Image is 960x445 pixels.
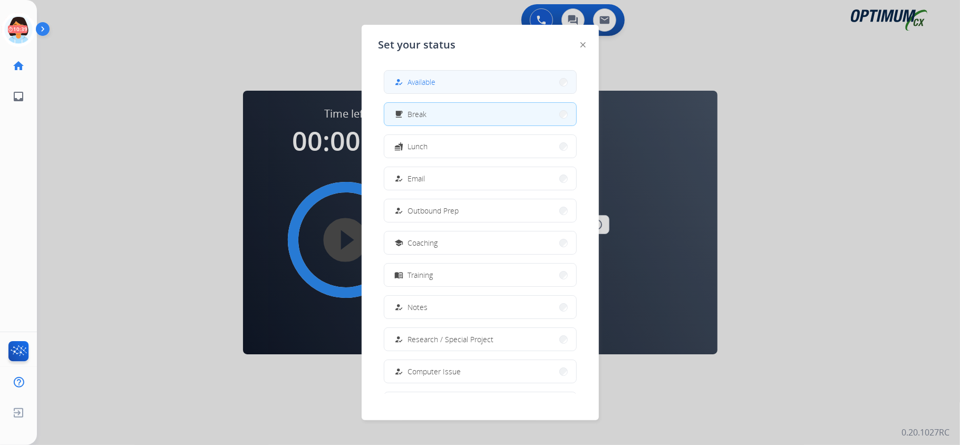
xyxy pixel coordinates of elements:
[394,303,403,312] mat-icon: how_to_reg
[408,302,428,313] span: Notes
[384,296,576,318] button: Notes
[394,174,403,183] mat-icon: how_to_reg
[384,392,576,415] button: Internet Issue
[408,334,494,345] span: Research / Special Project
[408,237,438,248] span: Coaching
[394,270,403,279] mat-icon: menu_book
[384,199,576,222] button: Outbound Prep
[408,76,436,88] span: Available
[408,205,459,216] span: Outbound Prep
[394,238,403,247] mat-icon: school
[394,78,403,86] mat-icon: how_to_reg
[408,269,433,280] span: Training
[394,142,403,151] mat-icon: fastfood
[408,173,425,184] span: Email
[384,360,576,383] button: Computer Issue
[580,42,586,47] img: close-button
[394,110,403,119] mat-icon: free_breakfast
[384,135,576,158] button: Lunch
[394,206,403,215] mat-icon: how_to_reg
[901,426,949,439] p: 0.20.1027RC
[384,71,576,93] button: Available
[384,231,576,254] button: Coaching
[12,90,25,103] mat-icon: inbox
[408,141,428,152] span: Lunch
[384,264,576,286] button: Training
[379,37,456,52] span: Set your status
[384,103,576,125] button: Break
[408,366,461,377] span: Computer Issue
[12,60,25,72] mat-icon: home
[384,328,576,351] button: Research / Special Project
[394,367,403,376] mat-icon: how_to_reg
[394,335,403,344] mat-icon: how_to_reg
[384,167,576,190] button: Email
[408,109,427,120] span: Break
